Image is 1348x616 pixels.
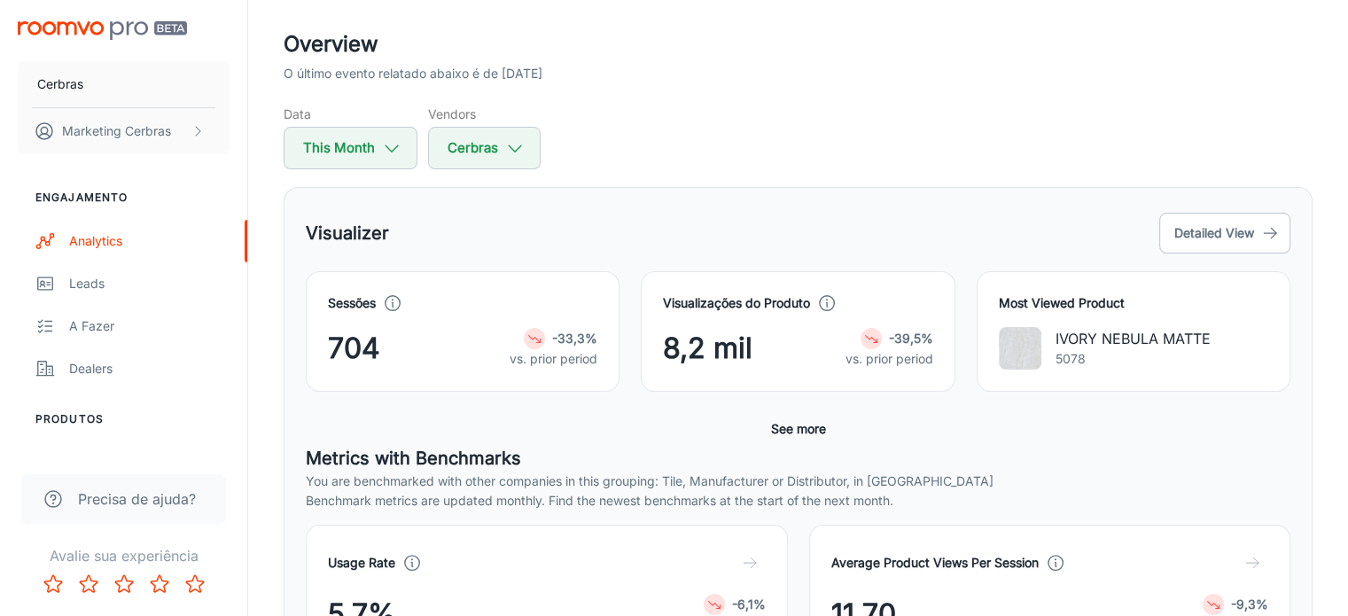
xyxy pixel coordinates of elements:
p: 5078 [1056,349,1211,369]
h4: Sessões [328,293,376,313]
button: Rate 4 star [142,566,177,602]
img: IVORY NEBULA MATTE [999,327,1041,370]
p: Marketing Cerbras [62,121,171,141]
button: Rate 1 star [35,566,71,602]
p: Benchmark metrics are updated monthly. Find the newest benchmarks at the start of the next month. [306,491,1290,511]
button: Marketing Cerbras [18,108,230,154]
div: Leads [69,274,230,293]
button: Rate 5 star [177,566,213,602]
span: 8,2 mil [663,327,752,370]
h4: Usage Rate [328,553,395,573]
strong: -39,5% [889,331,933,346]
strong: -9,3% [1231,597,1268,612]
h2: Overview [284,28,1313,60]
div: Analytics [69,231,230,251]
span: Precisa de ajuda? [78,488,196,510]
h5: Vendors [428,105,541,123]
div: A fazer [69,316,230,336]
p: You are benchmarked with other companies in this grouping: Tile, Manufacturer or Distributor, in ... [306,472,1290,491]
h5: Metrics with Benchmarks [306,445,1290,472]
p: IVORY NEBULA MATTE [1056,328,1211,349]
p: vs. prior period [845,349,933,369]
strong: -33,3% [552,331,597,346]
p: Avalie sua experiência [14,545,233,566]
button: See more [764,413,833,445]
img: Roomvo PRO Beta [18,21,187,40]
div: Meus Produtos [69,453,230,472]
div: Dealers [69,359,230,378]
h4: Visualizações do Produto [663,293,810,313]
h5: Data [284,105,417,123]
button: Rate 3 star [106,566,142,602]
button: Rate 2 star [71,566,106,602]
strong: -6,1% [732,597,766,612]
p: Cerbras [37,74,83,94]
button: This Month [284,127,417,169]
button: Cerbras [18,61,230,107]
p: vs. prior period [510,349,597,369]
p: O último evento relatado abaixo é de [DATE] [284,64,542,83]
button: Detailed View [1159,213,1290,253]
h4: Average Product Views Per Session [831,553,1039,573]
h4: Most Viewed Product [999,293,1268,313]
h5: Visualizer [306,220,389,246]
span: 704 [328,327,380,370]
button: Cerbras [428,127,541,169]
